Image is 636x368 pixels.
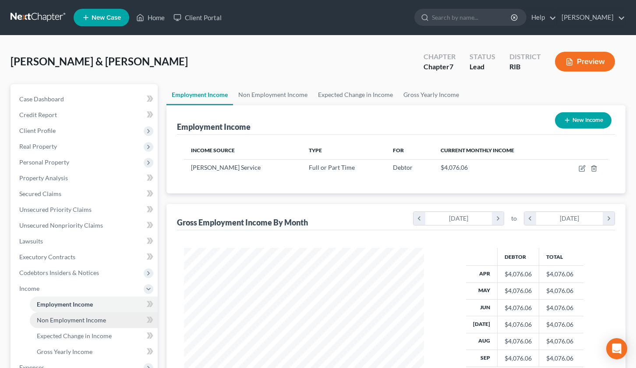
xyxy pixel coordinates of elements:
td: $4,076.06 [539,316,583,333]
td: $4,076.06 [539,282,583,299]
button: New Income [555,112,611,129]
div: [DATE] [425,212,492,225]
span: Personal Property [19,158,69,166]
a: Gross Yearly Income [398,84,464,105]
th: Total [539,248,583,265]
div: Status [470,52,495,62]
a: Secured Claims [12,186,158,202]
div: Open Intercom Messenger [606,338,627,359]
span: Executory Contracts [19,253,75,261]
th: Jun [466,299,498,316]
a: [PERSON_NAME] [557,10,625,25]
a: Non Employment Income [30,312,158,328]
div: Chapter [424,62,456,72]
span: Unsecured Nonpriority Claims [19,222,103,229]
th: Aug [466,333,498,350]
td: $4,076.06 [539,333,583,350]
div: [DATE] [536,212,603,225]
th: Sep [466,350,498,367]
span: $4,076.06 [441,164,468,171]
th: May [466,282,498,299]
span: [PERSON_NAME] & [PERSON_NAME] [11,55,188,68]
span: For [393,147,404,154]
span: Expected Change in Income [37,332,112,339]
div: Employment Income [177,121,251,132]
a: Expected Change in Income [30,328,158,344]
div: $4,076.06 [505,354,532,363]
a: Non Employment Income [233,84,313,105]
button: Preview [555,52,615,71]
th: [DATE] [466,316,498,333]
td: $4,076.06 [539,299,583,316]
span: [PERSON_NAME] Service [191,164,261,171]
div: RIB [509,62,541,72]
input: Search by name... [432,9,512,25]
td: $4,076.06 [539,350,583,367]
span: Income [19,285,39,292]
i: chevron_left [524,212,536,225]
span: Full or Part Time [309,164,355,171]
span: Client Profile [19,127,56,134]
a: Employment Income [166,84,233,105]
span: Gross Yearly Income [37,348,92,355]
i: chevron_right [492,212,504,225]
th: Apr [466,266,498,282]
a: Property Analysis [12,170,158,186]
span: 7 [449,62,453,71]
a: Case Dashboard [12,91,158,107]
div: Gross Employment Income By Month [177,217,308,228]
span: Employment Income [37,300,93,308]
a: Executory Contracts [12,249,158,265]
span: Type [309,147,322,154]
span: Codebtors Insiders & Notices [19,269,99,276]
span: Income Source [191,147,235,154]
a: Help [527,10,556,25]
th: Debtor [497,248,539,265]
div: Lead [470,62,495,72]
span: Real Property [19,143,57,150]
a: Home [132,10,169,25]
div: Chapter [424,52,456,62]
div: $4,076.06 [505,337,532,346]
span: Secured Claims [19,190,61,197]
a: Lawsuits [12,233,158,249]
span: Non Employment Income [37,316,106,324]
span: Debtor [393,164,413,171]
span: Lawsuits [19,237,43,245]
span: Current Monthly Income [441,147,514,154]
a: Gross Yearly Income [30,344,158,360]
span: Unsecured Priority Claims [19,206,92,213]
i: chevron_right [603,212,615,225]
a: Credit Report [12,107,158,123]
span: to [511,214,517,223]
a: Unsecured Nonpriority Claims [12,218,158,233]
span: Property Analysis [19,174,68,182]
a: Employment Income [30,297,158,312]
a: Unsecured Priority Claims [12,202,158,218]
i: chevron_left [413,212,425,225]
span: New Case [92,14,121,21]
div: $4,076.06 [505,286,532,295]
div: District [509,52,541,62]
td: $4,076.06 [539,266,583,282]
div: $4,076.06 [505,304,532,312]
div: $4,076.06 [505,320,532,329]
div: $4,076.06 [505,270,532,279]
a: Expected Change in Income [313,84,398,105]
a: Client Portal [169,10,226,25]
span: Case Dashboard [19,95,64,103]
span: Credit Report [19,111,57,118]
